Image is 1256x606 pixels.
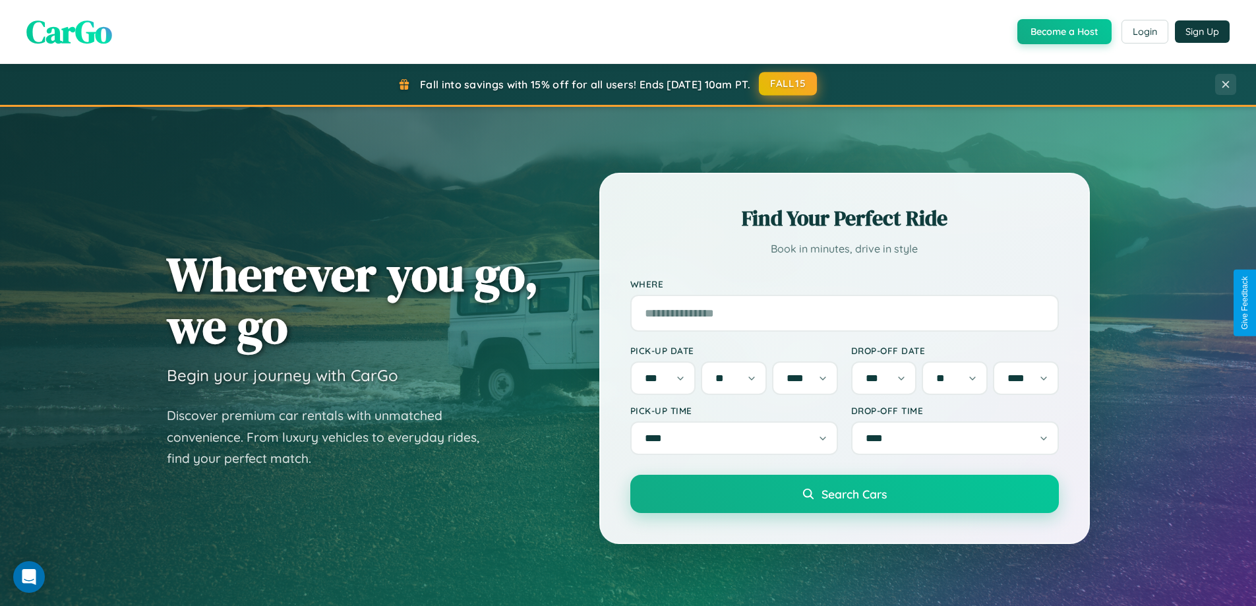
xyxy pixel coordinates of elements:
p: Discover premium car rentals with unmatched convenience. From luxury vehicles to everyday rides, ... [167,405,496,470]
h1: Wherever you go, we go [167,248,539,352]
button: Become a Host [1017,19,1112,44]
h3: Begin your journey with CarGo [167,365,398,385]
h2: Find Your Perfect Ride [630,204,1059,233]
p: Book in minutes, drive in style [630,239,1059,258]
label: Drop-off Date [851,345,1059,356]
label: Drop-off Time [851,405,1059,416]
label: Pick-up Date [630,345,838,356]
span: Fall into savings with 15% off for all users! Ends [DATE] 10am PT. [420,78,750,91]
label: Where [630,278,1059,289]
button: Search Cars [630,475,1059,513]
div: Give Feedback [1240,276,1249,330]
button: FALL15 [759,72,817,96]
span: Search Cars [822,487,887,501]
label: Pick-up Time [630,405,838,416]
span: CarGo [26,10,112,53]
button: Sign Up [1175,20,1230,43]
div: Open Intercom Messenger [13,561,45,593]
button: Login [1121,20,1168,44]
